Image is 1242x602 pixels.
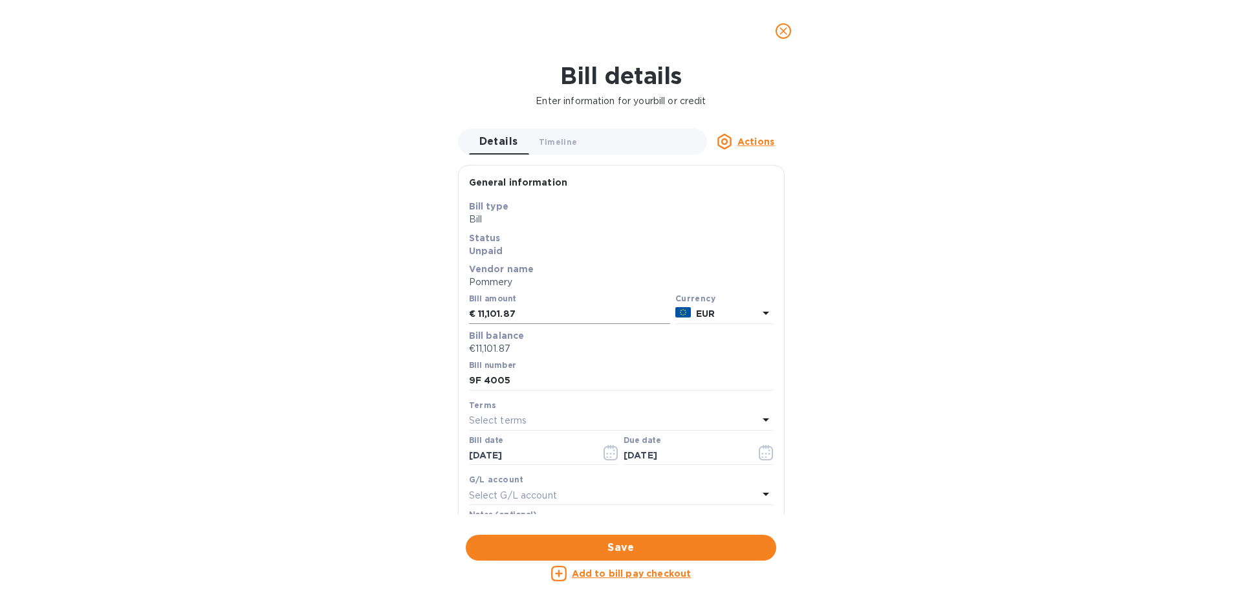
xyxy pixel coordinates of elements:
b: Currency [675,294,715,303]
p: Select G/L account [469,489,557,502]
input: Enter bill number [469,371,774,391]
b: Bill balance [469,330,525,341]
input: Select date [469,446,591,466]
label: Bill amount [469,296,516,303]
label: Bill date [469,436,503,444]
input: € Enter bill amount [478,305,670,324]
p: Enter information for your bill or credit [10,94,1232,108]
h1: Bill details [10,62,1232,89]
b: EUR [696,308,715,319]
b: G/L account [469,475,524,484]
b: Bill type [469,201,508,211]
span: Details [479,133,518,151]
b: General information [469,177,568,188]
u: Add to bill pay checkout [572,568,692,579]
div: € [469,305,478,324]
label: Bill number [469,361,516,369]
b: Terms [469,400,497,410]
span: Timeline [539,135,578,149]
button: close [768,16,799,47]
span: Save [476,540,766,555]
p: Unpaid [469,244,774,257]
b: Status [469,233,501,243]
p: Select terms [469,414,527,427]
p: Pommery [469,275,774,289]
b: Vendor name [469,264,534,274]
p: €11,101.87 [469,342,774,356]
label: Due date [624,436,660,444]
u: Actions [737,136,774,147]
button: Save [466,535,776,561]
input: Due date [624,446,746,466]
p: Bill [469,213,774,226]
label: Notes (optional) [469,511,537,519]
